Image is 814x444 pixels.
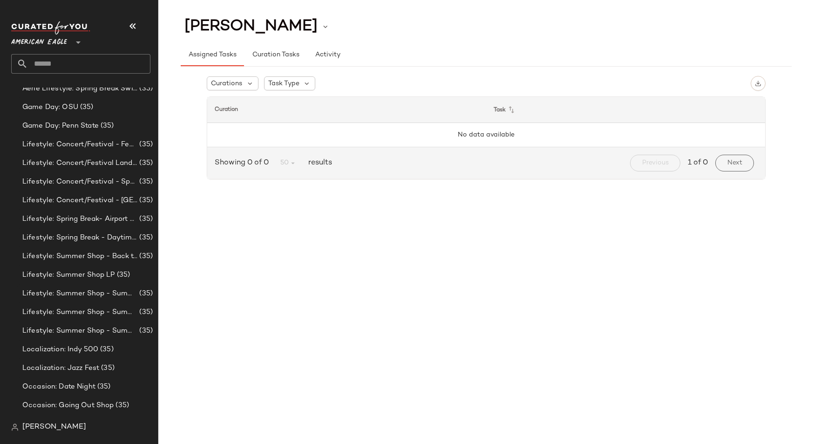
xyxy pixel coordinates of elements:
[137,195,153,206] span: (35)
[207,97,486,123] th: Curation
[137,177,153,187] span: (35)
[688,157,708,169] span: 1 of 0
[137,251,153,262] span: (35)
[268,79,299,89] span: Task Type
[99,363,115,374] span: (35)
[22,270,115,280] span: Lifestyle: Summer Shop LP
[11,424,19,431] img: svg%3e
[22,422,86,433] span: [PERSON_NAME]
[207,123,765,147] td: No data available
[22,307,137,318] span: Lifestyle: Summer Shop - Summer Internship
[114,400,129,411] span: (35)
[305,157,332,169] span: results
[22,344,98,355] span: Localization: Indy 500
[315,51,340,59] span: Activity
[22,158,137,169] span: Lifestyle: Concert/Festival Landing Page
[486,97,765,123] th: Task
[137,214,153,225] span: (35)
[137,139,153,150] span: (35)
[137,326,153,336] span: (35)
[137,158,153,169] span: (35)
[715,155,754,171] button: Next
[22,232,137,243] span: Lifestyle: Spring Break - Daytime Casual
[184,18,318,35] span: [PERSON_NAME]
[137,83,153,94] span: (35)
[22,177,137,187] span: Lifestyle: Concert/Festival - Sporty
[137,307,153,318] span: (35)
[78,102,94,113] span: (35)
[22,326,137,336] span: Lifestyle: Summer Shop - Summer Study Sessions
[115,270,130,280] span: (35)
[98,344,114,355] span: (35)
[95,382,111,392] span: (35)
[211,79,242,89] span: Curations
[11,32,67,48] span: American Eagle
[22,251,137,262] span: Lifestyle: Summer Shop - Back to School Essentials
[22,102,78,113] span: Game Day: OSU
[755,80,761,87] img: svg%3e
[22,288,137,299] span: Lifestyle: Summer Shop - Summer Abroad
[137,288,153,299] span: (35)
[22,83,137,94] span: Aerie Lifestyle: Spring Break Swimsuits Landing Page
[11,21,90,34] img: cfy_white_logo.C9jOOHJF.svg
[727,159,742,167] span: Next
[137,232,153,243] span: (35)
[22,363,99,374] span: Localization: Jazz Fest
[188,51,237,59] span: Assigned Tasks
[22,195,137,206] span: Lifestyle: Concert/Festival - [GEOGRAPHIC_DATA]
[22,121,99,131] span: Game Day: Penn State
[22,139,137,150] span: Lifestyle: Concert/Festival - Femme
[22,214,137,225] span: Lifestyle: Spring Break- Airport Style
[99,121,114,131] span: (35)
[251,51,299,59] span: Curation Tasks
[215,157,272,169] span: Showing 0 of 0
[22,382,95,392] span: Occasion: Date Night
[22,400,114,411] span: Occasion: Going Out Shop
